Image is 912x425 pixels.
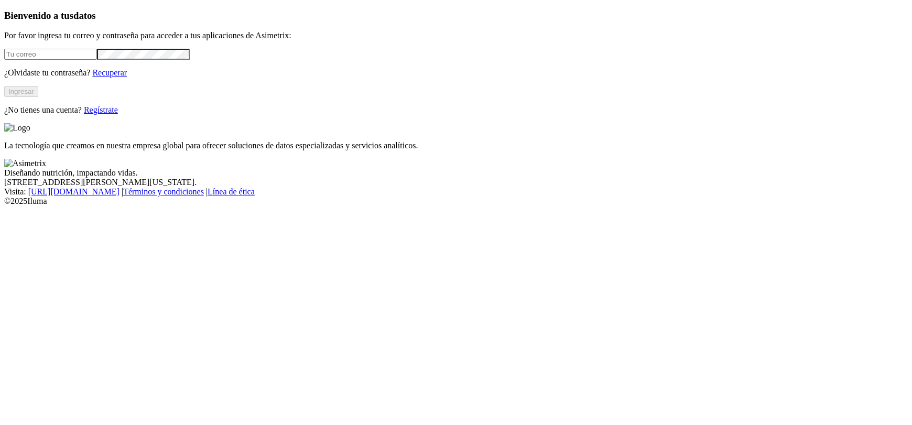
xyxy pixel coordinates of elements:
[28,187,120,196] a: [URL][DOMAIN_NAME]
[84,105,118,114] a: Regístrate
[4,197,908,206] div: © 2025 Iluma
[4,31,908,40] p: Por favor ingresa tu correo y contraseña para acceder a tus aplicaciones de Asimetrix:
[73,10,96,21] span: datos
[4,68,908,78] p: ¿Olvidaste tu contraseña?
[4,105,908,115] p: ¿No tienes una cuenta?
[4,178,908,187] div: [STREET_ADDRESS][PERSON_NAME][US_STATE].
[4,168,908,178] div: Diseñando nutrición, impactando vidas.
[92,68,127,77] a: Recuperar
[4,123,30,133] img: Logo
[4,86,38,97] button: Ingresar
[4,49,97,60] input: Tu correo
[123,187,204,196] a: Términos y condiciones
[4,187,908,197] div: Visita : | |
[4,141,908,150] p: La tecnología que creamos en nuestra empresa global para ofrecer soluciones de datos especializad...
[208,187,255,196] a: Línea de ética
[4,159,46,168] img: Asimetrix
[4,10,908,21] h3: Bienvenido a tus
